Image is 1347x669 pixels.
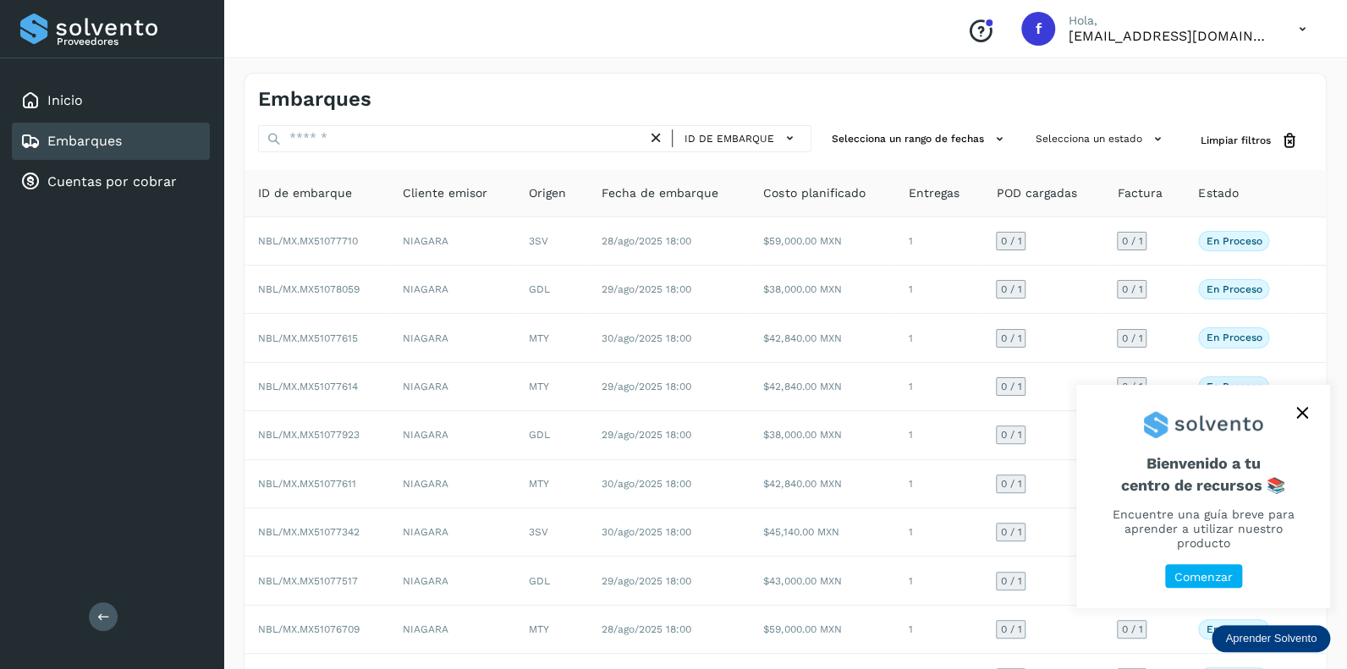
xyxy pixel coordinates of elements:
[1000,284,1021,294] span: 0 / 1
[258,575,358,587] span: NBL/MX.MX51077517
[679,126,804,151] button: ID de embarque
[258,235,358,247] span: NBL/MX.MX51077710
[1212,625,1330,652] div: Aprender Solvento
[1000,527,1021,537] span: 0 / 1
[1121,624,1142,634] span: 0 / 1
[515,411,588,459] td: GDL
[389,363,515,411] td: NIAGARA
[1000,333,1021,343] span: 0 / 1
[1000,430,1021,440] span: 0 / 1
[1069,14,1272,28] p: Hola,
[389,606,515,654] td: NIAGARA
[529,184,566,202] span: Origen
[602,429,691,441] span: 29/ago/2025 18:00
[1097,454,1310,494] span: Bienvenido a tu
[750,508,894,557] td: $45,140.00 MXN
[389,557,515,605] td: NIAGARA
[515,363,588,411] td: MTY
[258,332,358,344] span: NBL/MX.MX51077615
[602,283,691,295] span: 29/ago/2025 18:00
[515,460,588,508] td: MTY
[1000,576,1021,586] span: 0 / 1
[515,508,588,557] td: 3SV
[258,623,360,635] span: NBL/MX.MX51076709
[47,92,83,108] a: Inicio
[750,411,894,459] td: $38,000.00 MXN
[1076,385,1330,608] div: Aprender Solvento
[1198,184,1238,202] span: Estado
[750,363,894,411] td: $42,840.00 MXN
[515,266,588,314] td: GDL
[1000,236,1021,246] span: 0 / 1
[1206,623,1262,635] p: En proceso
[895,363,983,411] td: 1
[515,217,588,266] td: 3SV
[602,575,691,587] span: 29/ago/2025 18:00
[47,133,122,149] a: Embarques
[1206,283,1262,295] p: En proceso
[909,184,959,202] span: Entregas
[12,82,210,119] div: Inicio
[258,526,360,538] span: NBL/MX.MX51077342
[12,163,210,200] div: Cuentas por cobrar
[684,131,774,146] span: ID de embarque
[1289,400,1315,425] button: close,
[895,411,983,459] td: 1
[750,606,894,654] td: $59,000.00 MXN
[1165,564,1242,589] button: Comenzar
[1069,28,1272,44] p: facturacion@logisticafbr.com.mx
[1206,332,1262,343] p: En proceso
[763,184,865,202] span: Costo planificado
[515,314,588,362] td: MTY
[895,266,983,314] td: 1
[1117,184,1162,202] span: Factura
[895,557,983,605] td: 1
[895,606,983,654] td: 1
[1000,381,1021,392] span: 0 / 1
[258,87,371,112] h4: Embarques
[602,478,691,490] span: 30/ago/2025 18:00
[602,332,691,344] span: 30/ago/2025 18:00
[1121,381,1142,392] span: 0 / 1
[1187,125,1312,156] button: Limpiar filtros
[57,36,203,47] p: Proveedores
[1000,624,1021,634] span: 0 / 1
[389,314,515,362] td: NIAGARA
[1029,125,1174,153] button: Selecciona un estado
[602,381,691,392] span: 29/ago/2025 18:00
[602,526,691,538] span: 30/ago/2025 18:00
[389,460,515,508] td: NIAGARA
[1201,133,1271,148] span: Limpiar filtros
[389,411,515,459] td: NIAGARA
[825,125,1015,153] button: Selecciona un rango de fechas
[258,478,356,490] span: NBL/MX.MX51077611
[1097,507,1310,550] p: Encuentre una guía breve para aprender a utilizar nuestro producto
[12,123,210,160] div: Embarques
[750,557,894,605] td: $43,000.00 MXN
[1121,284,1142,294] span: 0 / 1
[602,623,691,635] span: 28/ago/2025 18:00
[258,184,352,202] span: ID de embarque
[258,429,360,441] span: NBL/MX.MX51077923
[996,184,1076,202] span: POD cargadas
[1121,236,1142,246] span: 0 / 1
[1097,476,1310,495] p: centro de recursos 📚
[403,184,487,202] span: Cliente emisor
[895,314,983,362] td: 1
[389,508,515,557] td: NIAGARA
[1000,479,1021,489] span: 0 / 1
[1225,632,1317,645] p: Aprender Solvento
[258,283,360,295] span: NBL/MX.MX51078059
[47,173,177,189] a: Cuentas por cobrar
[750,217,894,266] td: $59,000.00 MXN
[515,557,588,605] td: GDL
[515,606,588,654] td: MTY
[1174,570,1233,584] p: Comenzar
[389,266,515,314] td: NIAGARA
[1206,381,1262,392] p: En proceso
[750,266,894,314] td: $38,000.00 MXN
[1121,333,1142,343] span: 0 / 1
[895,460,983,508] td: 1
[602,235,691,247] span: 28/ago/2025 18:00
[258,381,358,392] span: NBL/MX.MX51077614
